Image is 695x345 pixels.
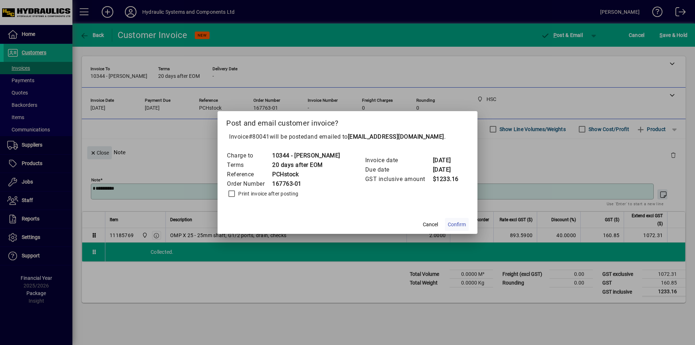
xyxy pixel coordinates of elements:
[272,170,340,179] td: PCHstock
[365,156,433,165] td: Invoice date
[249,133,270,140] span: #80041
[227,170,272,179] td: Reference
[227,179,272,189] td: Order Number
[365,165,433,174] td: Due date
[433,165,462,174] td: [DATE]
[423,221,438,228] span: Cancel
[218,111,477,132] h2: Post and email customer invoice?
[307,133,444,140] span: and emailed to
[419,218,442,231] button: Cancel
[237,190,298,197] label: Print invoice after posting
[445,218,469,231] button: Confirm
[272,179,340,189] td: 167763-01
[272,160,340,170] td: 20 days after EOM
[272,151,340,160] td: 10344 - [PERSON_NAME]
[227,151,272,160] td: Charge to
[448,221,466,228] span: Confirm
[227,160,272,170] td: Terms
[433,174,462,184] td: $1233.16
[365,174,433,184] td: GST inclusive amount
[348,133,444,140] b: [EMAIL_ADDRESS][DOMAIN_NAME]
[226,132,469,141] p: Invoice will be posted .
[433,156,462,165] td: [DATE]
